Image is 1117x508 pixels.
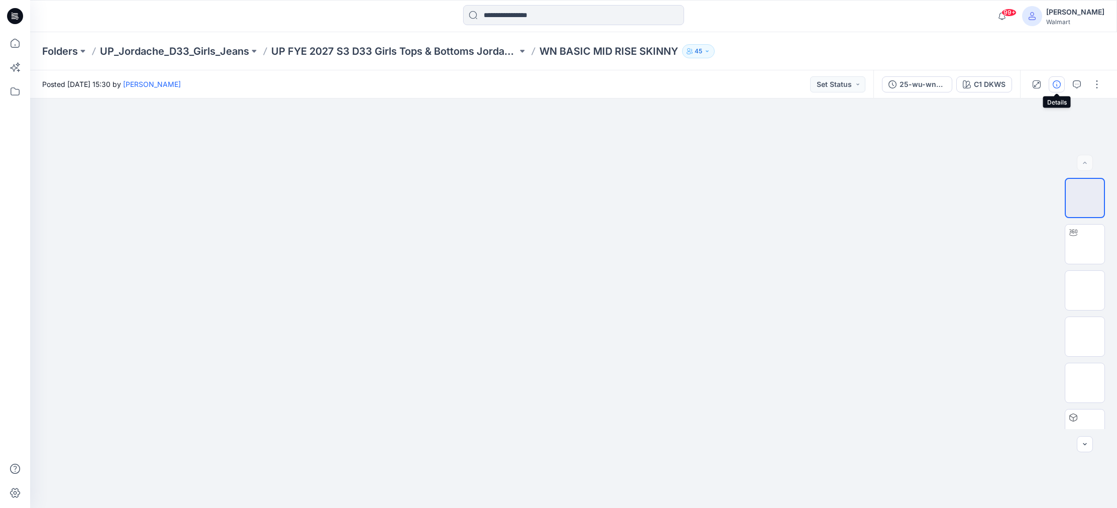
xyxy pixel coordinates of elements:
[1046,18,1104,26] div: Walmart
[900,79,946,90] div: 25-wu-wn-2515 1st 09182025 fa26_ny c1
[1028,12,1036,20] svg: avatar
[1049,76,1065,92] button: Details
[695,46,702,57] p: 45
[42,44,78,58] a: Folders
[1046,6,1104,18] div: [PERSON_NAME]
[882,76,952,92] button: 25-wu-wn-2515 1st 09182025 fa26_ny c1
[42,79,181,89] span: Posted [DATE] 15:30 by
[123,80,181,88] a: [PERSON_NAME]
[539,44,678,58] p: WN BASIC MID RISE SKINNY
[100,44,249,58] a: UP_Jordache_D33_Girls_Jeans
[1001,9,1017,17] span: 99+
[974,79,1006,90] div: C1 DKWS
[956,76,1012,92] button: C1 DKWS
[271,44,517,58] a: UP FYE 2027 S3 D33 Girls Tops & Bottoms Jordache
[682,44,715,58] button: 45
